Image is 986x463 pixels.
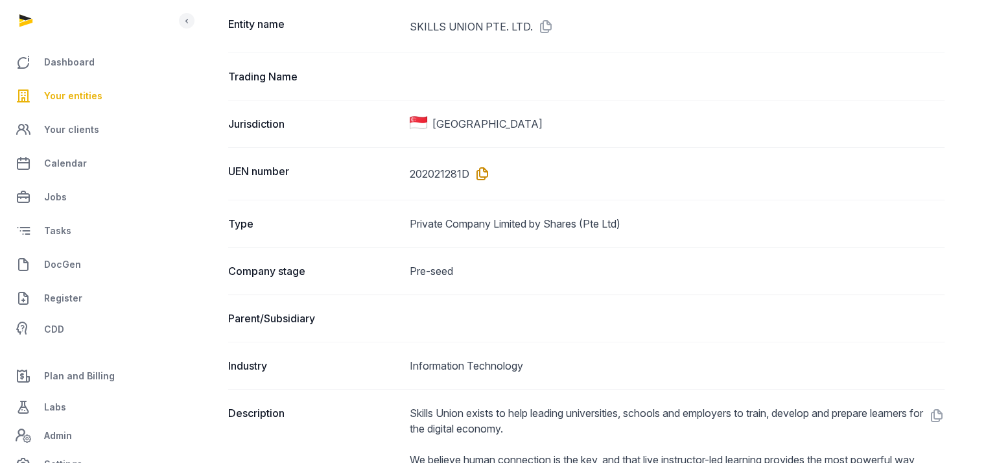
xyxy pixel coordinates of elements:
span: Calendar [44,156,87,171]
a: DocGen [10,249,176,280]
dt: Parent/Subsidiary [228,311,399,326]
a: Labs [10,392,176,423]
dt: Jurisdiction [228,116,399,132]
a: Dashboard [10,47,176,78]
dt: UEN number [228,163,399,184]
span: DocGen [44,257,81,272]
span: Tasks [44,223,71,239]
span: Plan and Billing [44,368,115,384]
dd: 202021281D [410,163,945,184]
span: Admin [44,428,72,444]
span: Labs [44,399,66,415]
a: CDD [10,316,176,342]
a: Plan and Billing [10,361,176,392]
dt: Trading Name [228,69,399,84]
span: Your clients [44,122,99,137]
span: [GEOGRAPHIC_DATA] [432,116,543,132]
a: Jobs [10,182,176,213]
a: Your clients [10,114,176,145]
dd: Private Company Limited by Shares (Pte Ltd) [410,216,945,231]
a: Calendar [10,148,176,179]
dt: Industry [228,358,399,374]
span: Your entities [44,88,102,104]
dd: Information Technology [410,358,945,374]
dt: Company stage [228,263,399,279]
span: Register [44,291,82,306]
a: Tasks [10,215,176,246]
dt: Entity name [228,16,399,37]
a: Register [10,283,176,314]
dt: Type [228,216,399,231]
a: Admin [10,423,176,449]
span: Jobs [44,189,67,205]
dd: Pre-seed [410,263,945,279]
a: Your entities [10,80,176,112]
dd: SKILLS UNION PTE. LTD. [410,16,945,37]
span: Dashboard [44,54,95,70]
span: CDD [44,322,64,337]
